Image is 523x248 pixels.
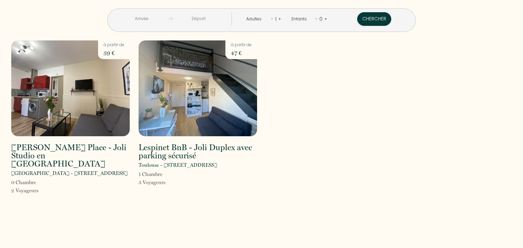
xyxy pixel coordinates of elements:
p: 2 Voyageur [11,187,38,195]
p: Toulouse - [STREET_ADDRESS] [139,161,217,169]
a: + [324,16,327,22]
input: Départ [173,12,225,25]
img: guests [168,16,173,21]
a: - [271,16,273,22]
div: Enfants [291,16,309,22]
button: Chercher [357,12,391,26]
img: rental-image [11,40,130,136]
div: 1 [273,14,278,24]
p: [GEOGRAPHIC_DATA] - [STREET_ADDRESS] [11,169,128,177]
img: rental-image [139,40,257,136]
p: 3 Voyageur [139,178,165,187]
p: 39 € [104,48,124,58]
p: 0 Chambre [11,178,38,187]
input: Arrivée [115,12,168,25]
a: + [278,16,281,22]
p: à partir de [231,42,252,48]
p: à partir de [104,42,124,48]
h2: [PERSON_NAME] Place - Joli Studio en [GEOGRAPHIC_DATA] [11,143,130,168]
div: Adultes [246,16,264,22]
h2: Lespinet BnB - Joli Duplex avec parking sécurisé [139,143,257,160]
p: 1 Chambre [139,170,165,178]
div: 0 [318,14,324,24]
span: s [36,188,38,194]
a: - [315,16,318,22]
span: s [163,179,165,185]
p: 47 € [231,48,252,58]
